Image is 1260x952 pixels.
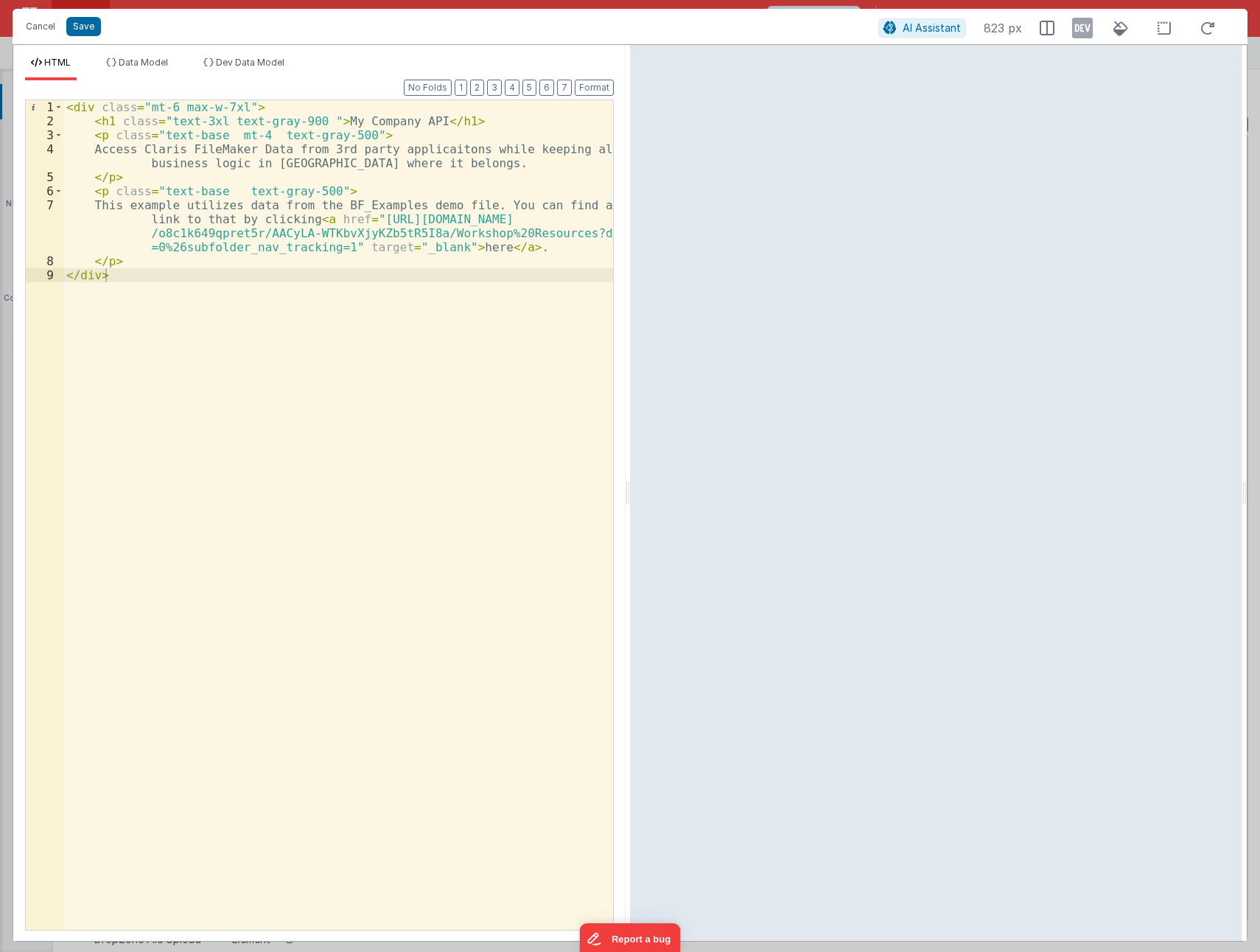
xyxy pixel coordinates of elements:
div: 8 [26,254,63,268]
button: 5 [522,80,536,96]
button: 4 [505,80,519,96]
span: AI Assistant [903,21,961,34]
div: 1 [26,100,63,114]
span: HTML [44,57,71,68]
div: 4 [26,142,63,170]
div: 9 [26,268,63,282]
button: 6 [539,80,554,96]
button: 3 [487,80,502,96]
button: No Folds [404,80,452,96]
button: Save [66,17,101,36]
span: Dev Data Model [216,57,284,68]
button: 7 [557,80,572,96]
button: 2 [470,80,484,96]
div: 7 [26,198,63,254]
span: 823 px [984,19,1022,37]
div: 6 [26,184,63,198]
button: Format [575,80,614,96]
button: AI Assistant [878,18,966,38]
button: 1 [455,80,467,96]
button: Cancel [18,16,63,37]
div: 5 [26,170,63,184]
div: 3 [26,128,63,142]
span: Data Model [119,57,168,68]
div: 2 [26,114,63,128]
